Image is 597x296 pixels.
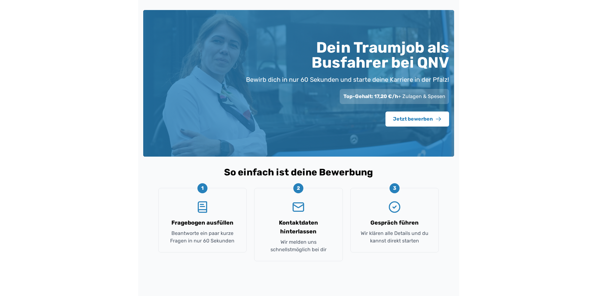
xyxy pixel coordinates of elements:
h1: Dein Traumjob als Busfahrer bei QNV [238,40,449,70]
svg: CircleCheck [388,201,401,213]
h2: So einfach ist deine Bewerbung [148,167,449,178]
h3: Fragebogen ausfüllen [171,218,233,227]
div: 1 [197,183,207,193]
div: + Zulagen & Spesen [340,89,449,104]
svg: BookText [196,201,209,213]
span: Top-Gehalt: 17,20 €/h [343,93,398,99]
h3: Kontaktdaten hinterlassen [262,218,335,236]
div: 3 [390,183,400,193]
p: Bewirb dich in nur 60 Sekunden und starte deine Karriere in der Pfalz! [246,75,449,84]
p: Wir melden uns schnellstmöglich bei dir [262,238,335,253]
h3: Gespräch führen [370,218,419,227]
button: Jetzt bewerben [385,112,449,127]
p: Wir klären alle Details und du kannst direkt starten [358,230,431,245]
svg: Mail [292,201,305,213]
div: 2 [293,183,303,193]
p: Beantworte ein paar kurze Fragen in nur 60 Sekunden [166,230,239,245]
